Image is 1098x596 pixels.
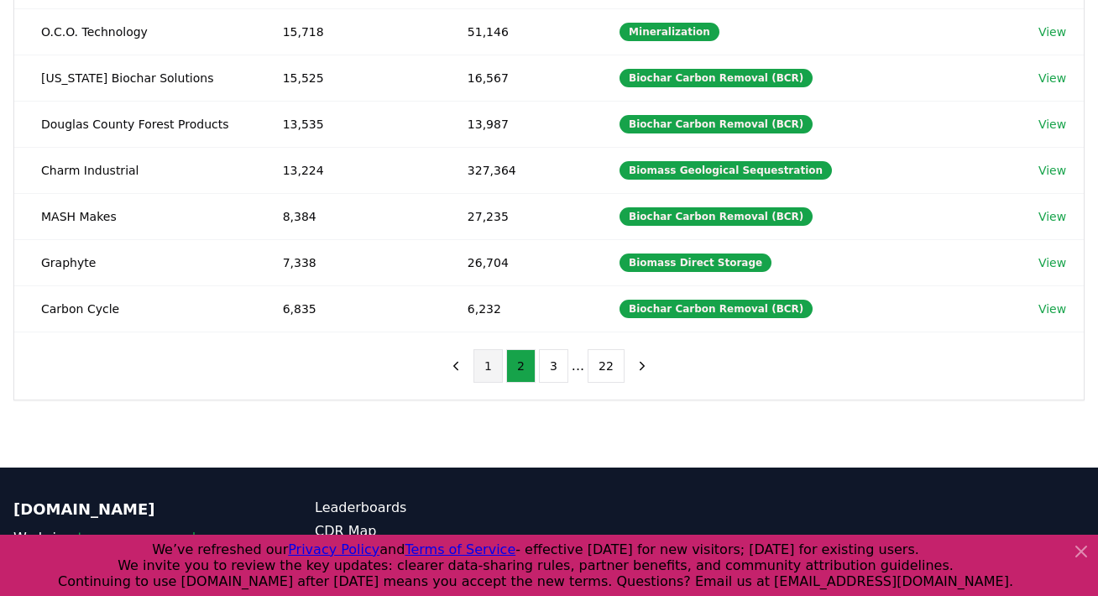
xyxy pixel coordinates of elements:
[256,147,441,193] td: 13,224
[13,498,248,521] p: [DOMAIN_NAME]
[441,147,593,193] td: 327,364
[14,55,256,101] td: [US_STATE] Biochar Solutions
[628,349,656,383] button: next page
[441,101,593,147] td: 13,987
[620,69,813,87] div: Biochar Carbon Removal (BCR)
[441,55,593,101] td: 16,567
[620,300,813,318] div: Biochar Carbon Removal (BCR)
[14,8,256,55] td: O.C.O. Technology
[620,254,771,272] div: Biomass Direct Storage
[620,23,719,41] div: Mineralization
[473,349,503,383] button: 1
[256,193,441,239] td: 8,384
[441,239,593,285] td: 26,704
[13,530,196,566] span: transparency and accountability
[1038,208,1066,225] a: View
[256,239,441,285] td: 7,338
[1038,301,1066,317] a: View
[13,528,248,588] p: We bring to the durable carbon removal market
[14,101,256,147] td: Douglas County Forest Products
[1038,162,1066,179] a: View
[315,521,549,541] a: CDR Map
[14,193,256,239] td: MASH Makes
[620,115,813,133] div: Biochar Carbon Removal (BCR)
[256,55,441,101] td: 15,525
[1038,24,1066,40] a: View
[620,207,813,226] div: Biochar Carbon Removal (BCR)
[14,147,256,193] td: Charm Industrial
[620,161,832,180] div: Biomass Geological Sequestration
[539,349,568,383] button: 3
[506,349,536,383] button: 2
[1038,116,1066,133] a: View
[256,8,441,55] td: 15,718
[572,356,584,376] li: ...
[256,285,441,332] td: 6,835
[315,498,549,518] a: Leaderboards
[256,101,441,147] td: 13,535
[14,285,256,332] td: Carbon Cycle
[442,349,470,383] button: previous page
[1038,70,1066,86] a: View
[14,239,256,285] td: Graphyte
[588,349,625,383] button: 22
[441,285,593,332] td: 6,232
[441,8,593,55] td: 51,146
[1038,254,1066,271] a: View
[441,193,593,239] td: 27,235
